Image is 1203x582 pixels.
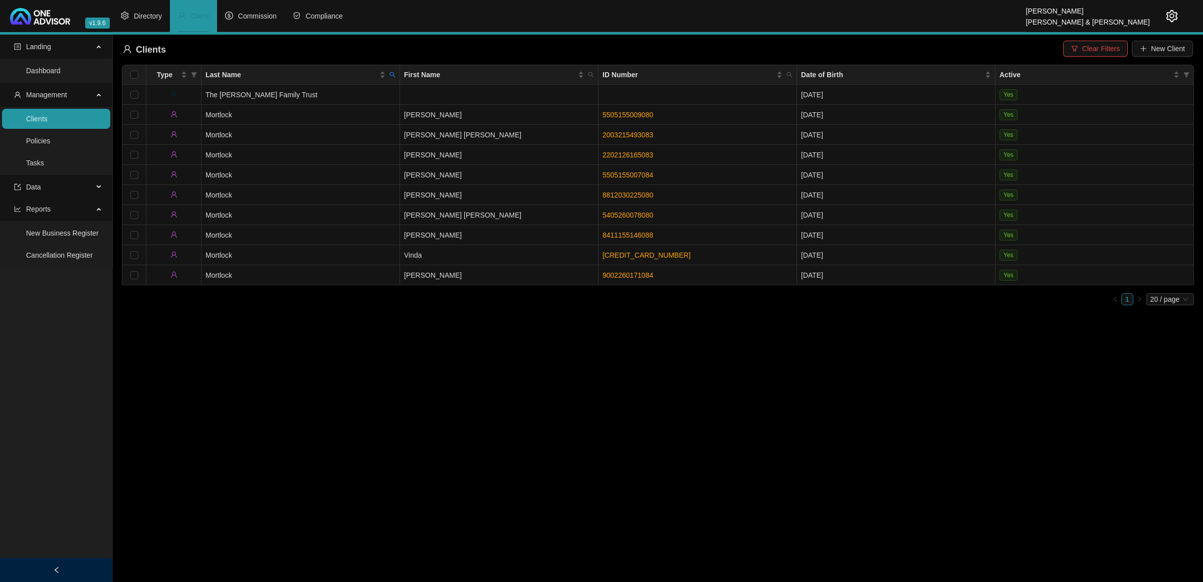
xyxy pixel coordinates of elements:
[170,111,177,118] span: user
[603,231,653,239] a: 8411155146088
[389,72,395,78] span: search
[603,251,691,259] a: [CREDIT_CARD_NUMBER]
[1071,45,1078,52] span: filter
[26,91,67,99] span: Management
[202,125,400,145] td: Mortlock
[170,191,177,198] span: user
[202,85,400,105] td: The [PERSON_NAME] Family Trust
[603,271,653,279] a: 9002260171084
[400,165,598,185] td: [PERSON_NAME]
[999,69,1171,80] span: Active
[1112,296,1118,302] span: left
[400,185,598,205] td: [PERSON_NAME]
[797,105,995,125] td: [DATE]
[999,169,1018,180] span: Yes
[1133,293,1145,305] button: right
[121,12,129,20] span: setting
[1109,293,1121,305] button: left
[603,151,653,159] a: 2202126165083
[999,149,1018,160] span: Yes
[134,12,162,20] span: Directory
[786,72,792,78] span: search
[999,129,1018,140] span: Yes
[26,229,99,237] a: New Business Register
[598,65,797,85] th: ID Number
[603,69,774,80] span: ID Number
[784,67,794,82] span: search
[26,205,51,213] span: Reports
[1146,293,1194,305] div: Page Size
[26,137,50,145] a: Policies
[1151,43,1185,54] span: New Client
[797,225,995,245] td: [DATE]
[26,183,41,191] span: Data
[797,245,995,265] td: [DATE]
[202,265,400,285] td: Mortlock
[1122,294,1133,305] a: 1
[999,210,1018,221] span: Yes
[53,566,60,573] span: left
[202,165,400,185] td: Mortlock
[1133,293,1145,305] li: Next Page
[400,125,598,145] td: [PERSON_NAME] [PERSON_NAME]
[1082,43,1120,54] span: Clear Filters
[400,265,598,285] td: [PERSON_NAME]
[1063,41,1128,57] button: Clear Filters
[1166,10,1178,22] span: setting
[26,251,93,259] a: Cancellation Register
[170,211,177,218] span: user
[400,245,598,265] td: Vinda
[206,69,377,80] span: Last Name
[1026,3,1150,14] div: [PERSON_NAME]
[999,250,1018,261] span: Yes
[14,183,21,190] span: import
[202,145,400,165] td: Mortlock
[603,131,653,139] a: 2003215493083
[191,12,209,20] span: Client
[14,206,21,213] span: line-chart
[797,145,995,165] td: [DATE]
[1132,41,1193,57] button: New Client
[1026,14,1150,25] div: [PERSON_NAME] & [PERSON_NAME]
[26,67,61,75] a: Dashboard
[797,165,995,185] td: [DATE]
[999,109,1018,120] span: Yes
[189,67,199,82] span: filter
[306,12,343,20] span: Compliance
[191,72,197,78] span: filter
[603,111,653,119] a: 5505155009080
[400,105,598,125] td: [PERSON_NAME]
[400,145,598,165] td: [PERSON_NAME]
[797,125,995,145] td: [DATE]
[202,225,400,245] td: Mortlock
[999,189,1018,201] span: Yes
[202,245,400,265] td: Mortlock
[797,65,995,85] th: Date of Birth
[387,67,397,82] span: search
[26,159,44,167] a: Tasks
[400,205,598,225] td: [PERSON_NAME] [PERSON_NAME]
[995,65,1194,85] th: Active
[170,231,177,238] span: user
[170,131,177,138] span: user
[1121,293,1133,305] li: 1
[999,270,1018,281] span: Yes
[170,251,177,258] span: user
[136,45,166,55] span: Clients
[797,85,995,105] td: [DATE]
[170,171,177,178] span: user
[202,205,400,225] td: Mortlock
[1181,67,1191,82] span: filter
[400,65,598,85] th: First Name
[170,151,177,158] span: user
[586,67,596,82] span: search
[238,12,277,20] span: Commission
[999,230,1018,241] span: Yes
[170,91,177,98] span: team
[801,69,983,80] span: Date of Birth
[400,225,598,245] td: [PERSON_NAME]
[85,18,110,29] span: v1.9.6
[146,65,202,85] th: Type
[1150,294,1190,305] span: 20 / page
[603,191,653,199] a: 8812030225080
